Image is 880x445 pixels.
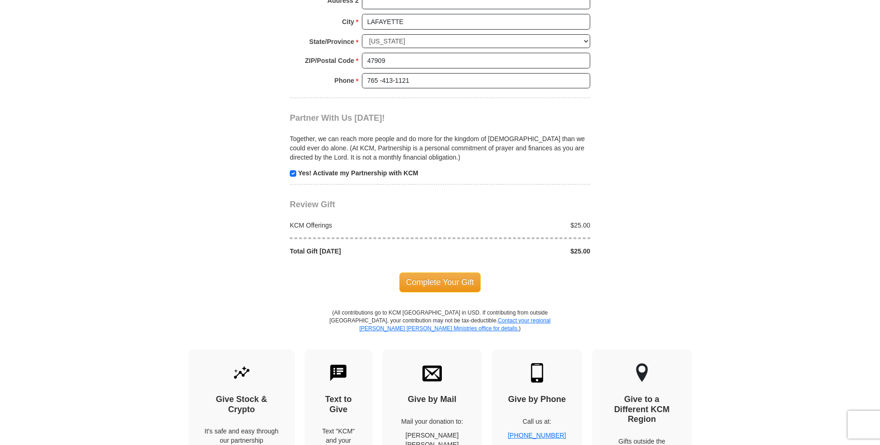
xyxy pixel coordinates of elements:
div: KCM Offerings [285,221,440,230]
h4: Give by Mail [398,395,466,405]
a: Contact your regional [PERSON_NAME] [PERSON_NAME] Ministries office for details. [359,317,550,332]
span: Partner With Us [DATE]! [290,113,385,123]
div: $25.00 [440,221,595,230]
div: Total Gift [DATE] [285,247,440,256]
p: Together, we can reach more people and do more for the kingdom of [DEMOGRAPHIC_DATA] than we coul... [290,134,590,162]
p: Call us at: [508,417,566,426]
h4: Give Stock & Crypto [205,395,279,414]
h4: Give to a Different KCM Region [608,395,676,425]
span: Review Gift [290,200,335,209]
span: Complete Your Gift [399,272,481,292]
div: $25.00 [440,247,595,256]
img: text-to-give.svg [329,363,348,383]
p: (All contributions go to KCM [GEOGRAPHIC_DATA] in USD. If contributing from outside [GEOGRAPHIC_D... [329,309,551,349]
strong: ZIP/Postal Code [305,54,354,67]
strong: City [342,15,354,28]
img: give-by-stock.svg [232,363,251,383]
h4: Give by Phone [508,395,566,405]
img: other-region [636,363,648,383]
strong: Yes! Activate my Partnership with KCM [298,169,418,177]
a: [PHONE_NUMBER] [508,432,566,439]
strong: State/Province [309,35,354,48]
h4: Text to Give [321,395,357,414]
img: mobile.svg [527,363,547,383]
strong: Phone [335,74,354,87]
img: envelope.svg [422,363,442,383]
p: Mail your donation to: [398,417,466,426]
